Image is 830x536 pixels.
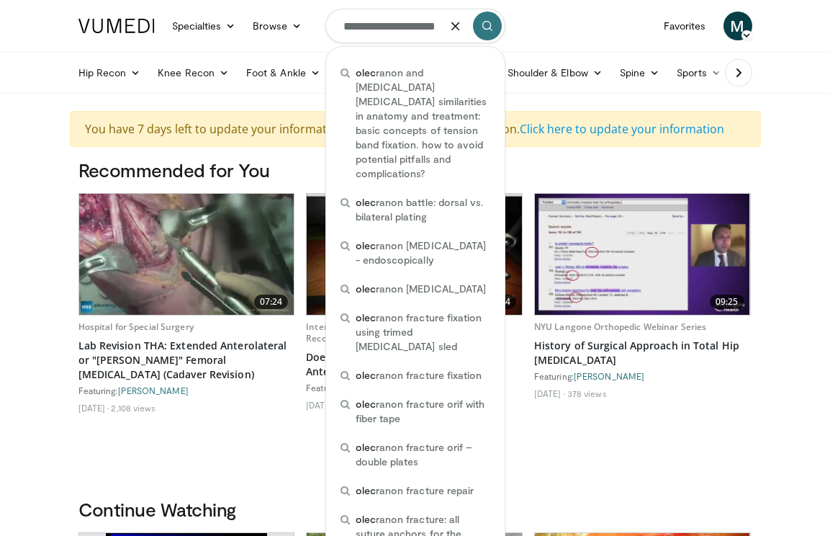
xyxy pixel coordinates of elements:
span: ranon fracture repair [356,483,474,498]
span: olec [356,66,376,79]
span: olec [356,282,376,295]
a: Browse [244,12,310,40]
span: ranon and [MEDICAL_DATA] [MEDICAL_DATA] similarities in anatomy and treatment: basic concepts of ... [356,66,490,181]
li: [DATE] [306,399,337,411]
a: Shoulder & Elbow [499,58,611,87]
img: d0bc2ff0-ed2a-4d8f-b407-2474587cafcd.620x360_q85_upscale.jpg [307,194,521,315]
h3: Continue Watching [78,498,752,521]
a: M [723,12,752,40]
a: Click here to update your information [520,121,724,137]
span: ranon fracture fixation using trimed [MEDICAL_DATA] sled [356,311,490,354]
span: olec [356,196,376,208]
a: [PERSON_NAME] [574,371,644,381]
a: Sports [668,58,730,87]
span: olec [356,513,376,525]
span: olec [356,484,376,496]
a: NYU Langone Orthopedic Webinar Series [534,321,706,333]
a: Favorites [655,12,715,40]
a: 09:25 [535,194,750,315]
a: Hip Recon [70,58,150,87]
span: ranon fracture orif – double plates [356,440,490,469]
input: Search topics, interventions [325,9,505,43]
span: olec [356,369,376,381]
span: olec [356,239,376,251]
li: 378 views [567,388,607,399]
div: You have 7 days left to update your information and complete your registration. [70,111,761,147]
span: ranon fracture orif with fiber tape [356,397,490,426]
li: 2,108 views [111,402,155,414]
span: olec [356,441,376,453]
a: Does THA Approach Matter? Direct Anterior vs. Direct Lateral vs. Posterior [306,350,523,379]
span: ranon [MEDICAL_DATA] [356,282,487,296]
a: Knee Recon [149,58,238,87]
a: Foot & Ankle [238,58,329,87]
a: Lab Revision THA: Extended Anterolateral or "[PERSON_NAME]" Femoral [MEDICAL_DATA] (Cadaver Revis... [78,339,295,382]
div: Featuring: [306,382,523,393]
span: ranon fracture fixation [356,368,482,383]
span: olec [356,398,376,410]
a: History of Surgical Approach in Total Hip [MEDICAL_DATA] [534,339,751,367]
span: 07:24 [254,295,289,309]
img: 04e35bfe-223b-4688-86c2-90e5a4b2998a.620x360_q85_upscale.jpg [535,194,749,315]
a: Hospital for Special Surgery [78,321,194,333]
a: International Congress for Joint Reconstruction (ICJR) [306,321,441,344]
h3: Recommended for You [78,158,752,182]
a: [PERSON_NAME] [118,385,189,396]
a: 07:24 [79,194,294,315]
span: 09:25 [710,295,744,309]
a: 06:44 [307,194,522,315]
li: [DATE] [534,388,565,399]
img: VuMedi Logo [78,19,155,33]
span: ranon battle: dorsal vs. bilateral plating [356,195,490,224]
li: [DATE] [78,402,109,414]
span: ranon [MEDICAL_DATA] - endoscopically [356,238,490,267]
span: olec [356,311,376,323]
div: Featuring: [78,385,295,396]
a: Specialties [163,12,245,40]
img: 57376d09-3d5e-4ff7-85d7-ec143e8df364.620x360_q85_upscale.jpg [79,194,294,315]
div: Featuring: [534,370,751,382]
a: Spine [611,58,668,87]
